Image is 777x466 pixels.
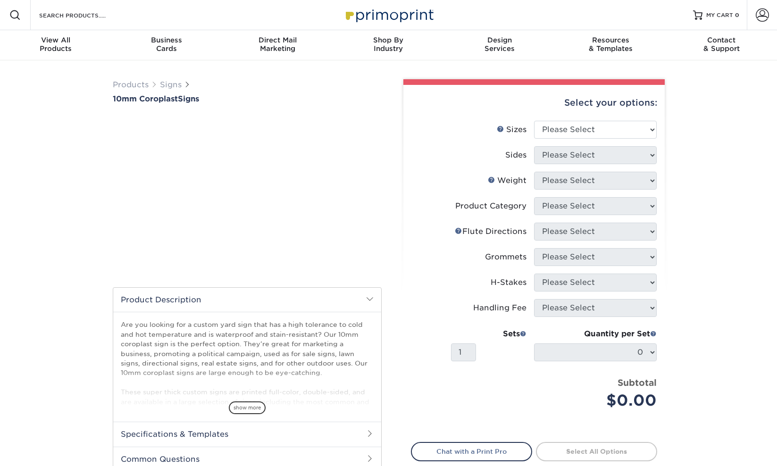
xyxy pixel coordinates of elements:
[706,11,733,19] span: MY CART
[541,389,657,412] div: $0.00
[491,277,526,288] div: H-Stakes
[536,442,657,461] a: Select All Options
[111,36,222,53] div: Cards
[222,36,333,44] span: Direct Mail
[160,80,182,89] a: Signs
[111,36,222,44] span: Business
[222,30,333,60] a: Direct MailMarketing
[229,401,266,414] span: show more
[505,150,526,161] div: Sides
[411,85,657,121] div: Select your options:
[113,288,381,312] h2: Product Description
[666,36,777,53] div: & Support
[455,200,526,212] div: Product Category
[735,12,739,18] span: 0
[222,36,333,53] div: Marketing
[444,36,555,44] span: Design
[333,30,444,60] a: Shop ByIndustry
[534,328,657,340] div: Quantity per Set
[488,175,526,186] div: Weight
[113,80,149,89] a: Products
[411,442,532,461] a: Chat with a Print Pro
[555,30,666,60] a: Resources& Templates
[333,36,444,44] span: Shop By
[555,36,666,53] div: & Templates
[451,328,526,340] div: Sets
[113,94,382,103] h1: Signs
[455,226,526,237] div: Flute Directions
[444,30,555,60] a: DesignServices
[111,30,222,60] a: BusinessCards
[618,377,657,388] strong: Subtotal
[444,36,555,53] div: Services
[38,9,130,21] input: SEARCH PRODUCTS.....
[555,36,666,44] span: Resources
[113,422,381,446] h2: Specifications & Templates
[333,36,444,53] div: Industry
[113,94,382,103] a: 10mm CoroplastSigns
[485,251,526,263] div: Grommets
[497,124,526,135] div: Sizes
[666,30,777,60] a: Contact& Support
[473,302,526,314] div: Handling Fee
[666,36,777,44] span: Contact
[342,5,436,25] img: Primoprint
[113,94,178,103] span: 10mm Coroplast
